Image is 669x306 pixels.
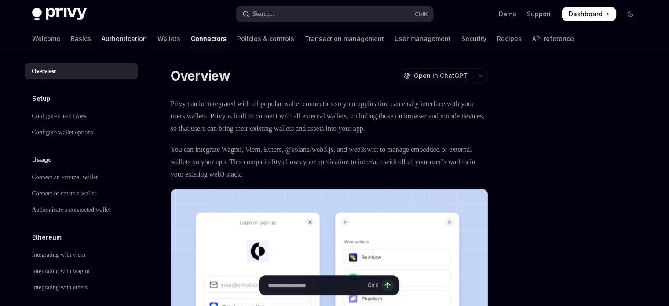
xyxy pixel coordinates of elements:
[32,127,93,138] div: Configure wallet options
[25,186,138,202] a: Connect or create a wallet
[191,28,227,49] a: Connectors
[25,63,138,79] a: Overview
[562,7,616,21] a: Dashboard
[32,8,87,20] img: dark logo
[253,9,274,19] div: Search...
[236,6,433,22] button: Open search
[415,11,428,18] span: Ctrl K
[102,28,147,49] a: Authentication
[171,68,230,84] h1: Overview
[171,98,488,135] span: Privy can be integrated with all popular wallet connectors so your application can easily interfa...
[32,188,96,199] div: Connect or create a wallet
[32,250,85,260] div: Integrating with viem
[268,276,364,295] input: Ask a question...
[32,232,62,243] h5: Ethereum
[32,111,87,122] div: Configure chain types
[32,205,111,215] div: Authenticate a connected wallet
[497,28,522,49] a: Recipes
[32,282,88,293] div: Integrating with ethers
[32,155,52,165] h5: Usage
[25,263,138,279] a: Integrating with wagmi
[71,28,91,49] a: Basics
[398,68,473,83] button: Open in ChatGPT
[25,280,138,295] a: Integrating with ethers
[32,66,56,77] div: Overview
[32,28,60,49] a: Welcome
[25,125,138,140] a: Configure wallet options
[381,279,394,291] button: Send message
[305,28,384,49] a: Transaction management
[32,172,98,183] div: Connect an external wallet
[25,108,138,124] a: Configure chain types
[157,28,180,49] a: Wallets
[171,144,488,181] span: You can integrate Wagmi, Viem, Ethers, @solana/web3.js, and web3swift to manage embedded or exter...
[461,28,486,49] a: Security
[499,10,516,18] a: Demo
[623,7,637,21] button: Toggle dark mode
[237,28,294,49] a: Policies & controls
[395,28,451,49] a: User management
[527,10,551,18] a: Support
[569,10,603,18] span: Dashboard
[532,28,574,49] a: API reference
[25,202,138,218] a: Authenticate a connected wallet
[25,170,138,185] a: Connect an external wallet
[414,71,468,80] span: Open in ChatGPT
[32,93,51,104] h5: Setup
[32,266,90,277] div: Integrating with wagmi
[25,247,138,263] a: Integrating with viem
